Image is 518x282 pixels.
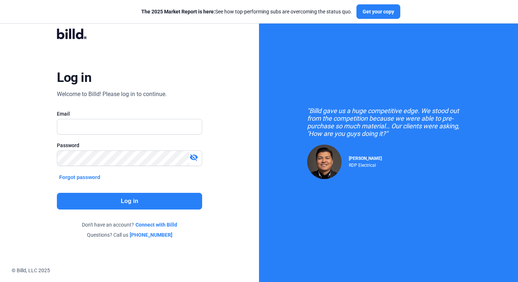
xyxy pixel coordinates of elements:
[57,142,202,149] div: Password
[57,193,202,210] button: Log in
[57,110,202,117] div: Email
[356,4,400,19] button: Get your copy
[130,231,172,239] a: [PHONE_NUMBER]
[57,231,202,239] div: Questions? Call us
[57,90,167,99] div: Welcome to Billd! Please log in to continue.
[307,145,342,179] img: Raul Pacheco
[189,153,198,162] mat-icon: visibility_off
[307,107,470,137] div: "Billd gave us a huge competitive edge. We stood out from the competition because we were able to...
[57,173,103,181] button: Forgot password
[135,221,177,228] a: Connect with Billd
[57,221,202,228] div: Don't have an account?
[57,70,91,86] div: Log in
[349,161,382,168] div: RDP Electrical
[141,9,215,14] span: The 2025 Market Report is here:
[141,8,352,15] div: See how top-performing subs are overcoming the status quo.
[349,156,382,161] span: [PERSON_NAME]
